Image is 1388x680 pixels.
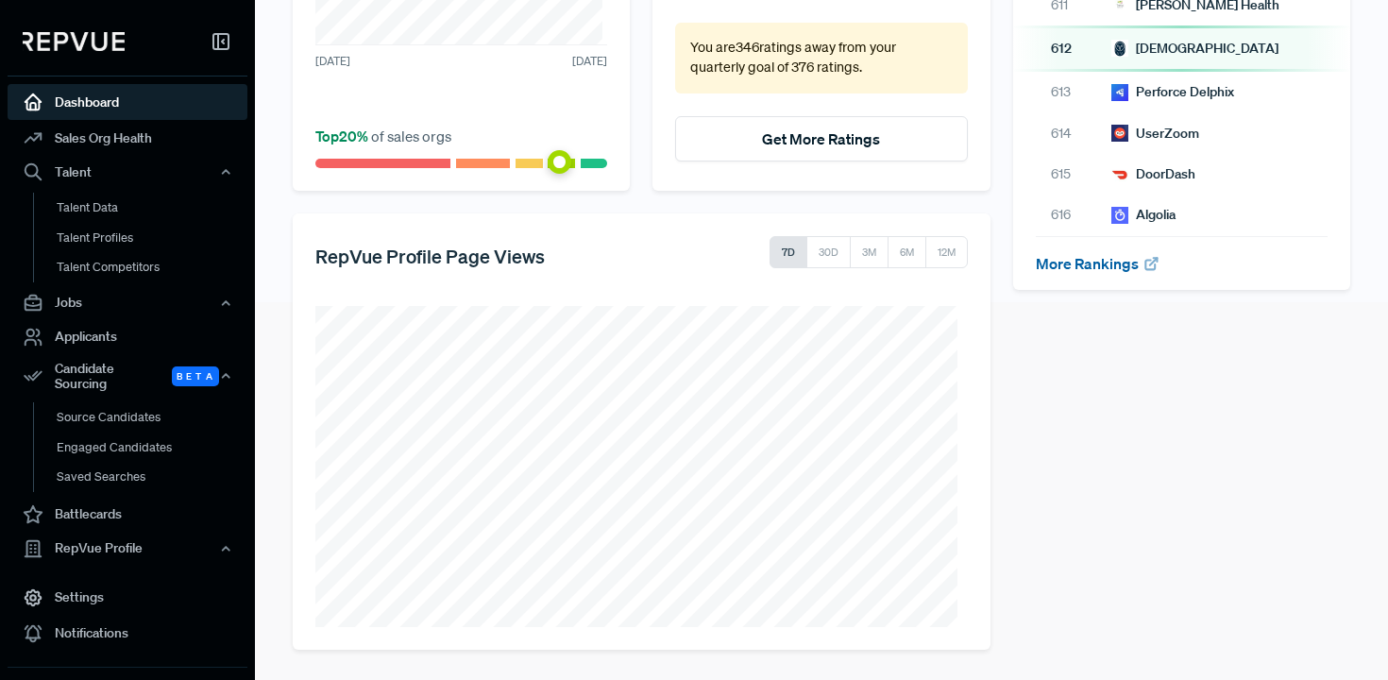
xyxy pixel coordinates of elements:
a: Talent Data [33,193,273,223]
img: Perforce Delphix [1111,84,1128,101]
button: Jobs [8,286,247,318]
button: Get More Ratings [675,116,967,161]
img: Algolia [1111,207,1128,224]
span: 613 [1051,82,1096,102]
a: Settings [8,579,247,615]
button: 6M [888,236,926,268]
a: More Rankings [1036,254,1160,273]
button: 12M [925,236,968,268]
p: You are 346 ratings away from your quarterly goal of 376 ratings . [690,38,952,78]
div: [DEMOGRAPHIC_DATA] [1111,39,1278,59]
a: Applicants [8,318,247,354]
button: 7D [770,236,807,268]
img: RepVue [23,32,125,51]
span: 612 [1051,39,1096,59]
button: 3M [850,236,889,268]
a: Engaged Candidates [33,432,273,462]
a: Battlecards [8,496,247,532]
span: [DATE] [572,53,607,70]
img: DoorDash [1111,166,1128,183]
button: Talent [8,156,247,188]
img: UserZoom [1111,125,1128,142]
a: Talent Profiles [33,222,273,252]
button: 30D [806,236,851,268]
a: Saved Searches [33,462,273,492]
div: Algolia [1111,205,1176,225]
span: 614 [1051,124,1096,144]
a: Talent Competitors [33,252,273,282]
div: Perforce Delphix [1111,82,1234,102]
span: [DATE] [315,53,350,70]
div: UserZoom [1111,124,1199,144]
div: DoorDash [1111,164,1195,184]
a: Source Candidates [33,402,273,433]
img: Samsara [1111,40,1128,57]
h5: RepVue Profile Page Views [315,245,545,267]
span: 616 [1051,205,1096,225]
span: Top 20 % [315,127,371,145]
span: Beta [172,365,219,385]
a: Dashboard [8,84,247,120]
button: Candidate Sourcing Beta [8,354,247,398]
a: Notifications [8,615,247,651]
span: 615 [1051,164,1096,184]
a: Sales Org Health [8,120,247,156]
div: Candidate Sourcing [8,354,247,398]
button: RepVue Profile [8,532,247,564]
span: of sales orgs [315,127,451,145]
